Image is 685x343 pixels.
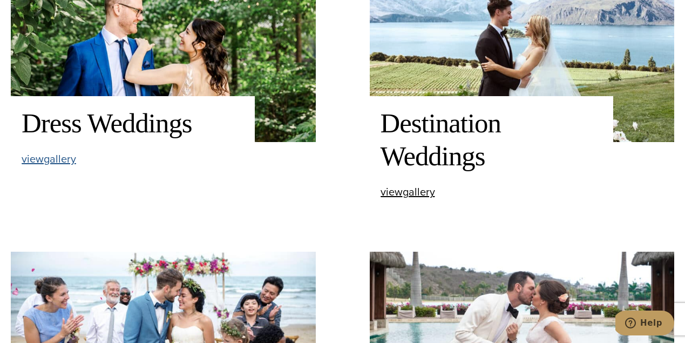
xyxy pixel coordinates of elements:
[22,151,76,167] span: view gallery
[615,311,674,338] iframe: Opens a widget where you can chat to one of our agents
[22,153,76,165] a: viewgallery
[381,186,435,198] a: viewgallery
[22,107,244,140] h2: Dress Weddings
[381,184,435,200] span: view gallery
[381,107,603,173] h2: Destination Weddings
